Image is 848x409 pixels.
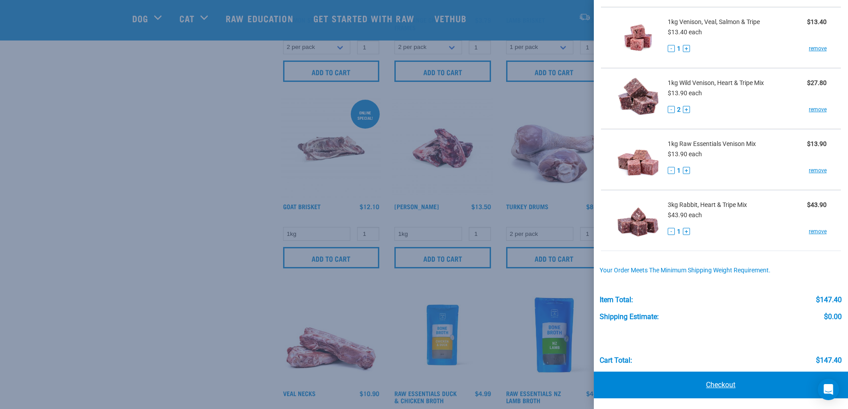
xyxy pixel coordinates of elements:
div: $0.00 [824,313,842,321]
div: Open Intercom Messenger [818,379,839,400]
span: 1kg Venison, Veal, Salmon & Tripe [668,17,760,27]
img: Wild Venison, Heart & Tripe Mix [615,76,661,121]
span: 1 [677,44,681,53]
span: $13.90 each [668,89,702,97]
button: - [668,45,675,52]
strong: $13.40 [807,18,827,25]
button: - [668,167,675,174]
span: 3kg Rabbit, Heart & Tripe Mix [668,200,747,210]
strong: $43.90 [807,201,827,208]
button: - [668,106,675,113]
span: 1kg Wild Venison, Heart & Tripe Mix [668,78,764,88]
button: + [683,45,690,52]
strong: $27.80 [807,79,827,86]
button: + [683,106,690,113]
div: $147.40 [816,356,842,364]
span: $13.40 each [668,28,702,36]
a: remove [809,105,827,113]
div: Shipping Estimate: [600,313,659,321]
span: 1kg Raw Essentials Venison Mix [668,139,756,149]
strong: $13.90 [807,140,827,147]
img: Venison, Veal, Salmon & Tripe [615,15,661,61]
span: $13.90 each [668,150,702,158]
button: - [668,228,675,235]
div: $147.40 [816,296,842,304]
div: Your order meets the minimum shipping weight requirement. [600,267,842,274]
span: 1 [677,227,681,236]
a: remove [809,166,827,174]
div: Item Total: [600,296,633,304]
img: Raw Essentials Venison Mix [615,137,661,182]
div: Cart total: [600,356,632,364]
span: $43.90 each [668,211,702,219]
a: remove [809,227,827,235]
img: Rabbit, Heart & Tripe Mix [615,198,661,243]
a: remove [809,45,827,53]
span: 1 [677,166,681,175]
button: + [683,167,690,174]
span: 2 [677,105,681,114]
button: + [683,228,690,235]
